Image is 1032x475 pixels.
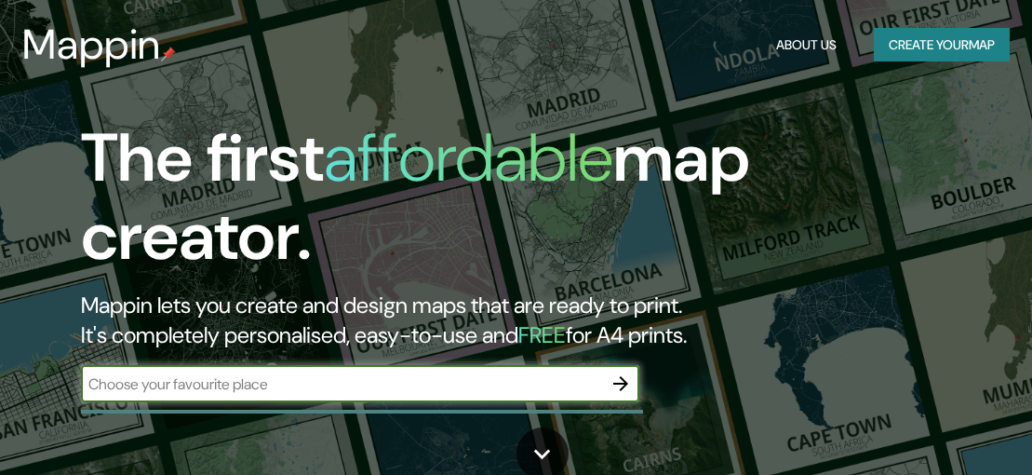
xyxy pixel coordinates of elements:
[81,373,602,395] input: Choose your favourite place
[874,28,1010,62] button: Create yourmap
[81,291,906,350] h2: Mappin lets you create and design maps that are ready to print. It's completely personalised, eas...
[769,28,844,62] button: About Us
[161,47,176,61] img: mappin-pin
[22,20,161,69] h3: Mappin
[81,119,906,291] h1: The first map creator.
[866,402,1012,455] iframe: Help widget launcher
[324,115,613,201] h1: affordable
[518,320,566,349] h5: FREE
